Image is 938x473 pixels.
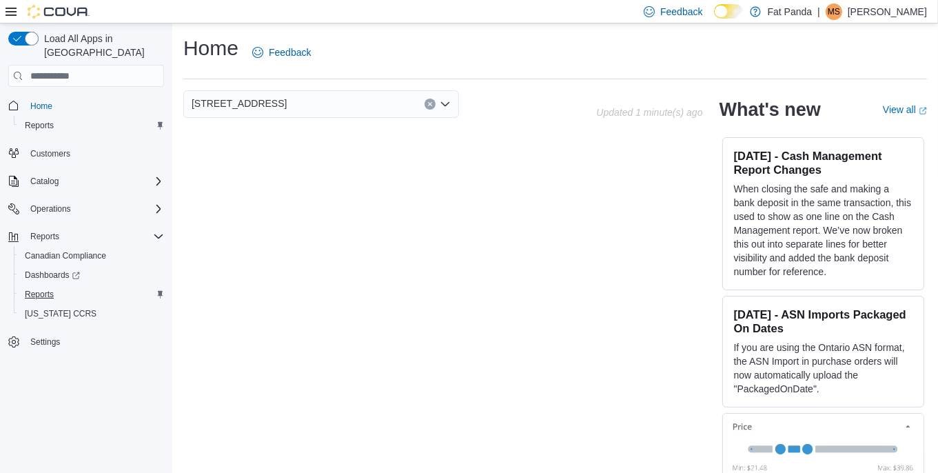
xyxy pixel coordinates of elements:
[3,332,170,352] button: Settings
[19,248,164,264] span: Canadian Compliance
[25,308,96,319] span: [US_STATE] CCRS
[660,5,702,19] span: Feedback
[25,333,164,350] span: Settings
[596,107,702,118] p: Updated 1 minute(s) ago
[883,104,927,115] a: View allExternal link
[25,334,65,350] a: Settings
[30,336,60,348] span: Settings
[19,248,112,264] a: Canadian Compliance
[828,3,840,20] span: MS
[19,286,164,303] span: Reports
[714,4,743,19] input: Dark Mode
[247,39,316,66] a: Feedback
[25,98,58,114] a: Home
[19,305,164,322] span: Washington CCRS
[39,32,164,59] span: Load All Apps in [GEOGRAPHIC_DATA]
[25,120,54,131] span: Reports
[25,173,164,190] span: Catalog
[440,99,451,110] button: Open list of options
[14,246,170,265] button: Canadian Compliance
[192,95,287,112] span: [STREET_ADDRESS]
[19,117,59,134] a: Reports
[14,304,170,323] button: [US_STATE] CCRS
[30,231,59,242] span: Reports
[768,3,813,20] p: Fat Panda
[3,199,170,219] button: Operations
[19,305,102,322] a: [US_STATE] CCRS
[848,3,927,20] p: [PERSON_NAME]
[25,145,76,162] a: Customers
[734,308,912,335] h3: [DATE] - ASN Imports Packaged On Dates
[25,201,77,217] button: Operations
[25,289,54,300] span: Reports
[817,3,820,20] p: |
[734,341,912,396] p: If you are using the Ontario ASN format, the ASN Import in purchase orders will now automatically...
[19,286,59,303] a: Reports
[14,265,170,285] a: Dashboards
[19,267,164,283] span: Dashboards
[425,99,436,110] button: Clear input
[734,182,912,279] p: When closing the safe and making a bank deposit in the same transaction, this used to show as one...
[720,99,821,121] h2: What's new
[3,143,170,163] button: Customers
[30,148,70,159] span: Customers
[14,285,170,304] button: Reports
[25,201,164,217] span: Operations
[25,228,65,245] button: Reports
[30,176,59,187] span: Catalog
[269,46,311,59] span: Feedback
[826,3,842,20] div: Mary S.
[25,97,164,114] span: Home
[28,5,90,19] img: Cova
[25,250,106,261] span: Canadian Compliance
[30,101,52,112] span: Home
[19,117,164,134] span: Reports
[25,228,164,245] span: Reports
[25,173,64,190] button: Catalog
[8,90,164,388] nav: Complex example
[3,227,170,246] button: Reports
[734,149,912,177] h3: [DATE] - Cash Management Report Changes
[183,34,238,62] h1: Home
[14,116,170,135] button: Reports
[919,107,927,115] svg: External link
[3,95,170,115] button: Home
[25,270,80,281] span: Dashboards
[3,172,170,191] button: Catalog
[25,145,164,162] span: Customers
[19,267,85,283] a: Dashboards
[30,203,71,214] span: Operations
